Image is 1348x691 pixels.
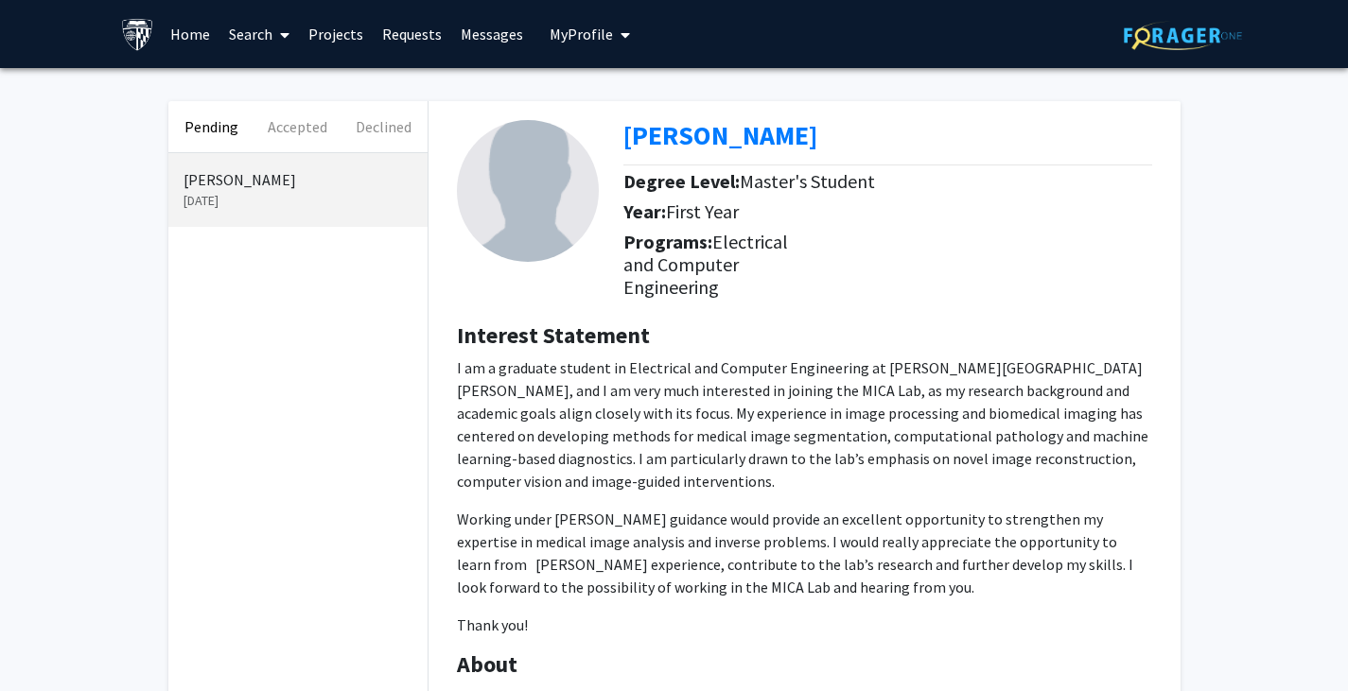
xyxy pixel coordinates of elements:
[299,1,373,67] a: Projects
[121,18,154,51] img: Johns Hopkins University Logo
[457,508,1152,598] p: Working under [PERSON_NAME] guidance would provide an excellent opportunity to strengthen my expe...
[373,1,451,67] a: Requests
[740,169,875,193] span: Master's Student
[1124,21,1242,50] img: ForagerOne Logo
[168,101,254,152] button: Pending
[451,1,533,67] a: Messages
[341,101,427,152] button: Declined
[161,1,219,67] a: Home
[14,606,80,677] iframe: Chat
[457,356,1152,492] p: I am a graduate student in Electrical and Computer Engineering at [PERSON_NAME][GEOGRAPHIC_DATA][...
[457,649,517,679] b: About
[457,120,599,262] img: Profile Picture
[623,199,666,223] b: Year:
[623,230,712,253] b: Programs:
[623,169,740,193] b: Degree Level:
[219,1,299,67] a: Search
[666,199,739,223] span: First Year
[623,118,817,152] b: [PERSON_NAME]
[457,613,1152,636] p: Thank you!
[550,25,613,43] span: My Profile
[254,101,341,152] button: Accepted
[457,320,650,350] b: Interest Statement
[623,118,817,152] a: Opens in a new tab
[184,168,412,191] p: [PERSON_NAME]
[184,191,412,211] p: [DATE]
[623,230,788,299] span: Electrical and Computer Engineering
